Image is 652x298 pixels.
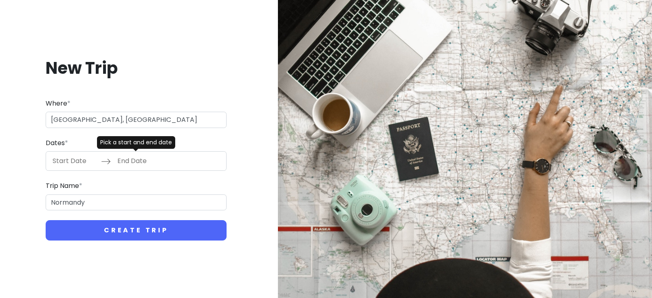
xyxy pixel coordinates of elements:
[46,112,227,128] input: City (e.g., New York)
[46,98,70,109] label: Where
[46,57,227,79] h1: New Trip
[46,194,227,211] input: Give it a name
[46,220,227,241] button: Create Trip
[113,152,166,170] input: End Date
[97,136,175,148] div: Pick a start and end date
[46,138,68,148] label: Dates
[48,152,101,170] input: Start Date
[46,181,82,191] label: Trip Name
